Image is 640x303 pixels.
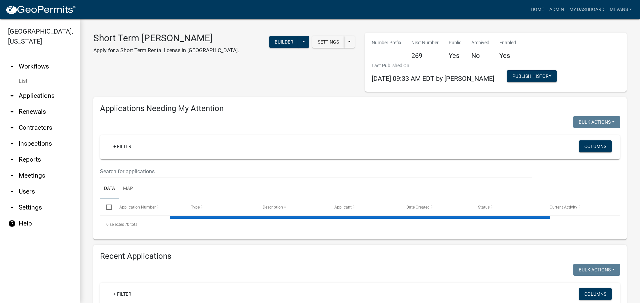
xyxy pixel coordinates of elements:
[8,220,16,227] i: help
[100,165,532,178] input: Search for applications
[328,199,400,215] datatable-header-cell: Applicant
[256,199,328,215] datatable-header-cell: Description
[8,172,16,180] i: arrow_drop_down
[8,188,16,196] i: arrow_drop_down
[400,199,471,215] datatable-header-cell: Date Created
[372,62,494,69] p: Last Published On
[471,52,489,60] h5: No
[312,36,344,48] button: Settings
[100,104,620,113] h4: Applications Needing My Attention
[8,92,16,100] i: arrow_drop_down
[449,52,461,60] h5: Yes
[543,199,615,215] datatable-header-cell: Current Activity
[550,205,577,210] span: Current Activity
[372,75,494,82] span: [DATE] 09:33 AM EDT by [PERSON_NAME]
[499,39,516,46] p: Enabled
[8,140,16,148] i: arrow_drop_down
[8,156,16,164] i: arrow_drop_down
[449,39,461,46] p: Public
[478,205,490,210] span: Status
[406,205,430,210] span: Date Created
[573,264,620,276] button: Bulk Actions
[372,39,401,46] p: Number Prefix
[471,39,489,46] p: Archived
[8,204,16,212] i: arrow_drop_down
[411,39,439,46] p: Next Number
[185,199,256,215] datatable-header-cell: Type
[191,205,200,210] span: Type
[269,36,299,48] button: Builder
[499,52,516,60] h5: Yes
[579,288,612,300] button: Columns
[507,74,557,79] wm-modal-confirm: Workflow Publish History
[108,288,137,300] a: + Filter
[93,47,239,55] p: Apply for a Short Term Rental license in [GEOGRAPHIC_DATA].
[334,205,352,210] span: Applicant
[579,140,612,152] button: Columns
[8,108,16,116] i: arrow_drop_down
[528,3,547,16] a: Home
[567,3,607,16] a: My Dashboard
[108,140,137,152] a: + Filter
[607,3,635,16] a: Mevans
[100,178,119,200] a: Data
[8,63,16,71] i: arrow_drop_up
[507,70,557,82] button: Publish History
[100,216,620,233] div: 0 total
[100,199,113,215] datatable-header-cell: Select
[8,124,16,132] i: arrow_drop_down
[119,205,156,210] span: Application Number
[119,178,137,200] a: Map
[411,52,439,60] h5: 269
[573,116,620,128] button: Bulk Actions
[547,3,567,16] a: Admin
[113,199,184,215] datatable-header-cell: Application Number
[106,222,127,227] span: 0 selected /
[472,199,543,215] datatable-header-cell: Status
[263,205,283,210] span: Description
[93,33,239,44] h3: Short Term [PERSON_NAME]
[100,251,620,261] h4: Recent Applications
